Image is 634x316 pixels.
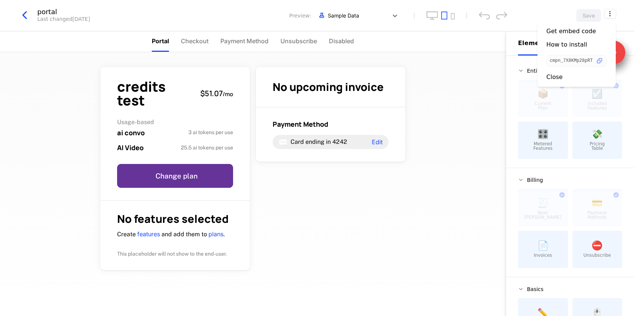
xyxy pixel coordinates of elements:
[117,80,194,107] span: credits test
[117,143,144,152] span: AI Video
[537,22,616,87] div: Select action
[546,28,596,35] div: Get embed code
[291,138,331,145] span: Card ending in
[188,129,233,136] span: 3 ai tokens per use
[137,230,160,238] a: features
[117,250,233,257] p: This placeholder will not show to the end-user.
[117,214,233,224] h1: No features selected
[273,120,328,129] span: Payment Method
[117,119,233,125] span: Usage-based
[181,144,233,151] span: 25.5 ai tokens per use
[279,138,288,146] i: visa
[546,55,607,67] button: cmpn_7X8KMp28pRT
[223,90,233,98] sub: / mo
[372,139,383,145] span: Edit
[200,88,223,98] span: $51.07
[208,230,223,238] a: plans
[117,230,233,238] p: Create and add them to .
[117,128,145,137] span: ai convo
[546,73,563,81] div: Close
[273,79,384,94] span: No upcoming invoice
[550,59,593,63] span: cmpn_7X8KMp28pRT
[332,138,347,145] span: 4242
[117,164,233,188] button: Change plan
[546,41,587,48] div: How to install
